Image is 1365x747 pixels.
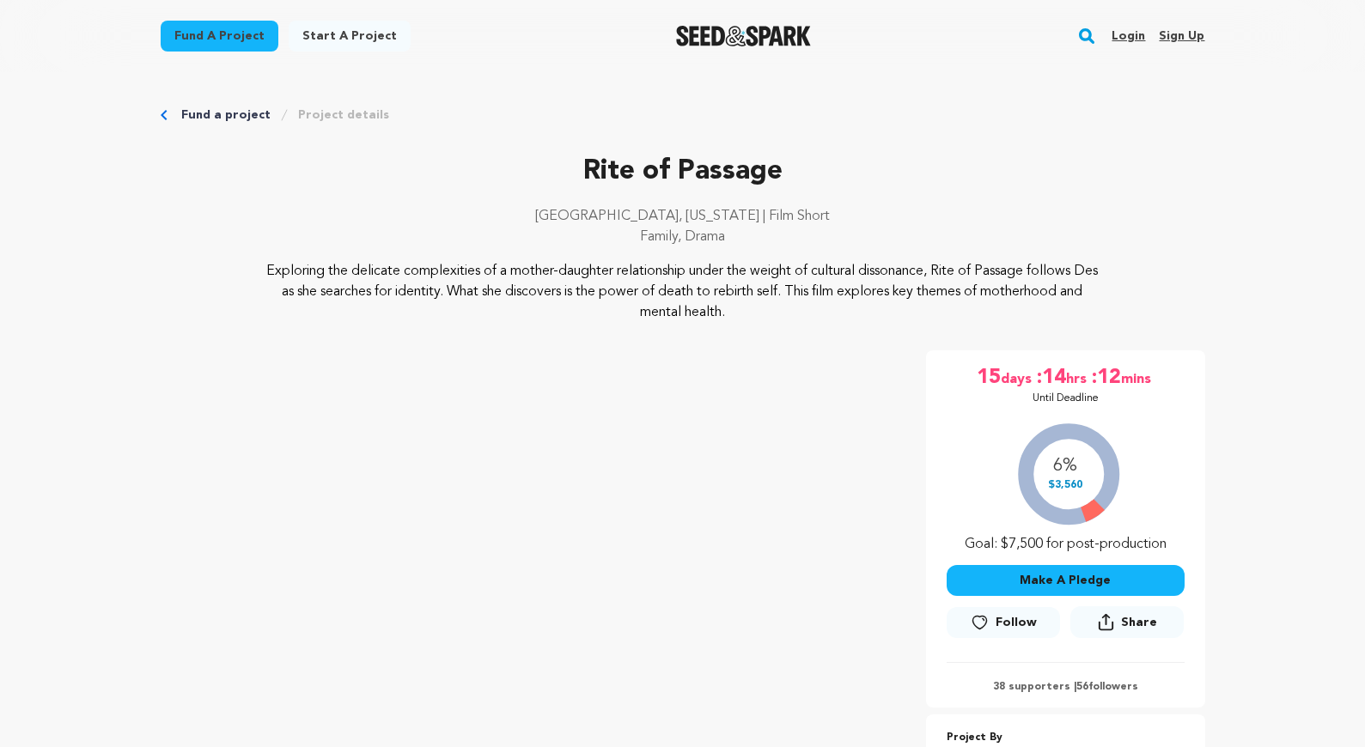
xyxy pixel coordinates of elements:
[1033,392,1099,405] p: Until Deadline
[1070,606,1184,645] span: Share
[996,614,1037,631] span: Follow
[676,26,811,46] a: Seed&Spark Homepage
[1070,606,1184,638] button: Share
[161,206,1205,227] p: [GEOGRAPHIC_DATA], [US_STATE] | Film Short
[161,21,278,52] a: Fund a project
[161,227,1205,247] p: Family, Drama
[161,151,1205,192] p: Rite of Passage
[1090,364,1121,392] span: :12
[977,364,1001,392] span: 15
[676,26,811,46] img: Seed&Spark Logo Dark Mode
[181,106,271,124] a: Fund a project
[1112,22,1145,50] a: Login
[1159,22,1204,50] a: Sign up
[1001,364,1035,392] span: days
[1121,614,1157,631] span: Share
[1035,364,1066,392] span: :14
[161,106,1205,124] div: Breadcrumb
[1121,364,1155,392] span: mins
[947,565,1185,596] button: Make A Pledge
[947,680,1185,694] p: 38 supporters | followers
[1076,682,1088,692] span: 56
[289,21,411,52] a: Start a project
[298,106,389,124] a: Project details
[1066,364,1090,392] span: hrs
[265,261,1100,323] p: Exploring the delicate complexities of a mother-daughter relationship under the weight of cultura...
[947,607,1060,638] a: Follow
